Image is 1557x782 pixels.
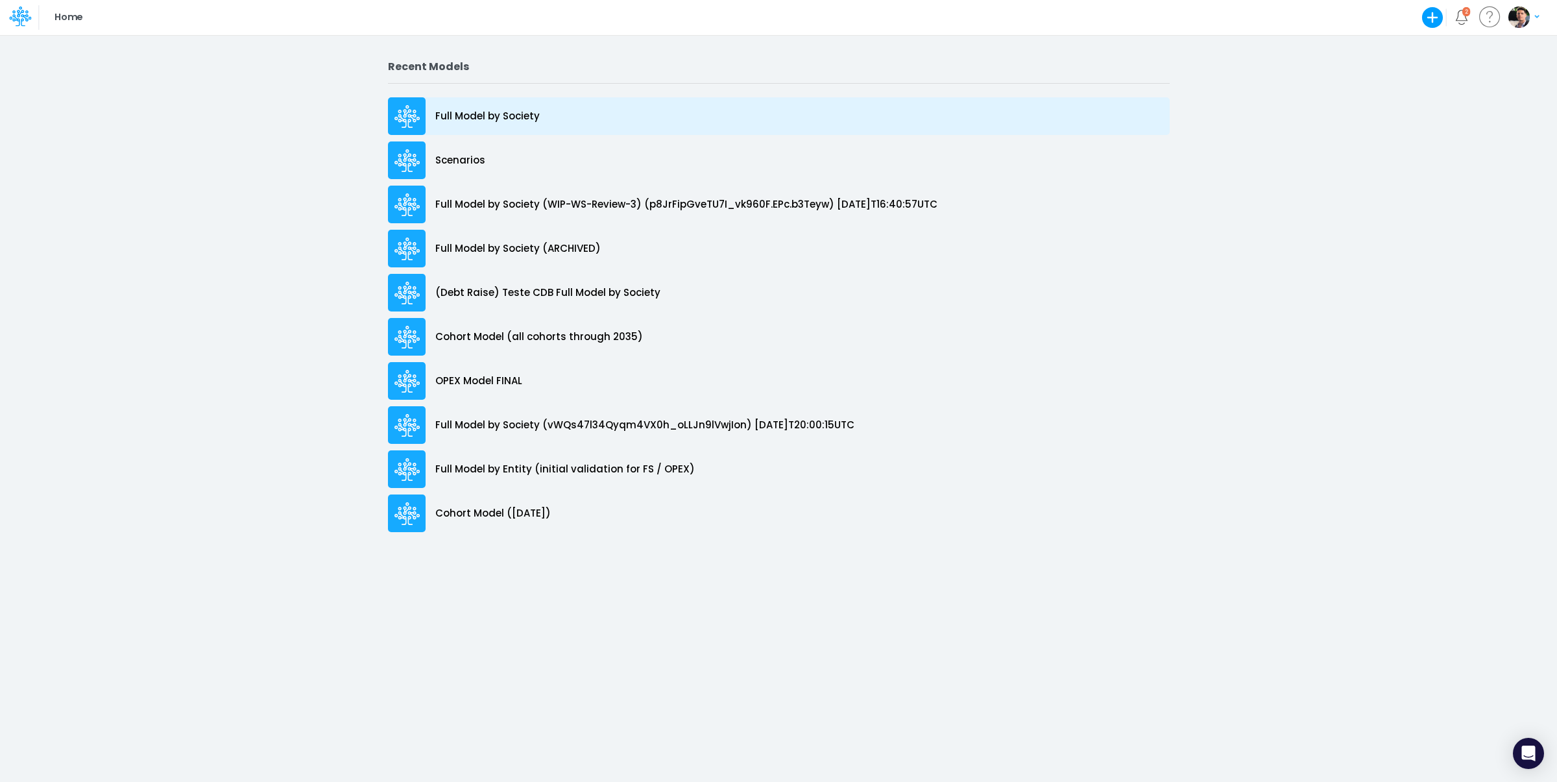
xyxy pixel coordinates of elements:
p: Home [54,10,82,25]
a: Cohort Model (all cohorts through 2035) [388,315,1170,359]
a: Full Model by Society (vWQs47l34Qyqm4VX0h_oLLJn9lVwjIon) [DATE]T20:00:15UTC [388,403,1170,447]
p: Full Model by Society (ARCHIVED) [435,241,601,256]
p: (Debt Raise) Teste CDB Full Model by Society [435,286,660,300]
a: Full Model by Society [388,94,1170,138]
p: Full Model by Society (WIP-WS-Review-3) (p8JrFipGveTU7I_vk960F.EPc.b3Teyw) [DATE]T16:40:57UTC [435,197,937,212]
a: (Debt Raise) Teste CDB Full Model by Society [388,271,1170,315]
div: Open Intercom Messenger [1513,738,1544,769]
a: Full Model by Society (ARCHIVED) [388,226,1170,271]
p: OPEX Model FINAL [435,374,522,389]
p: Scenarios [435,153,485,168]
a: Full Model by Entity (initial validation for FS / OPEX) [388,447,1170,491]
a: Cohort Model ([DATE]) [388,491,1170,535]
p: Cohort Model (all cohorts through 2035) [435,330,643,345]
div: 2 unread items [1465,8,1468,14]
h2: Recent Models [388,60,1170,73]
p: Full Model by Entity (initial validation for FS / OPEX) [435,462,695,477]
a: Scenarios [388,138,1170,182]
a: Full Model by Society (WIP-WS-Review-3) (p8JrFipGveTU7I_vk960F.EPc.b3Teyw) [DATE]T16:40:57UTC [388,182,1170,226]
p: Full Model by Society [435,109,540,124]
a: OPEX Model FINAL [388,359,1170,403]
a: Notifications [1454,10,1469,25]
p: Full Model by Society (vWQs47l34Qyqm4VX0h_oLLJn9lVwjIon) [DATE]T20:00:15UTC [435,418,854,433]
p: Cohort Model ([DATE]) [435,506,551,521]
